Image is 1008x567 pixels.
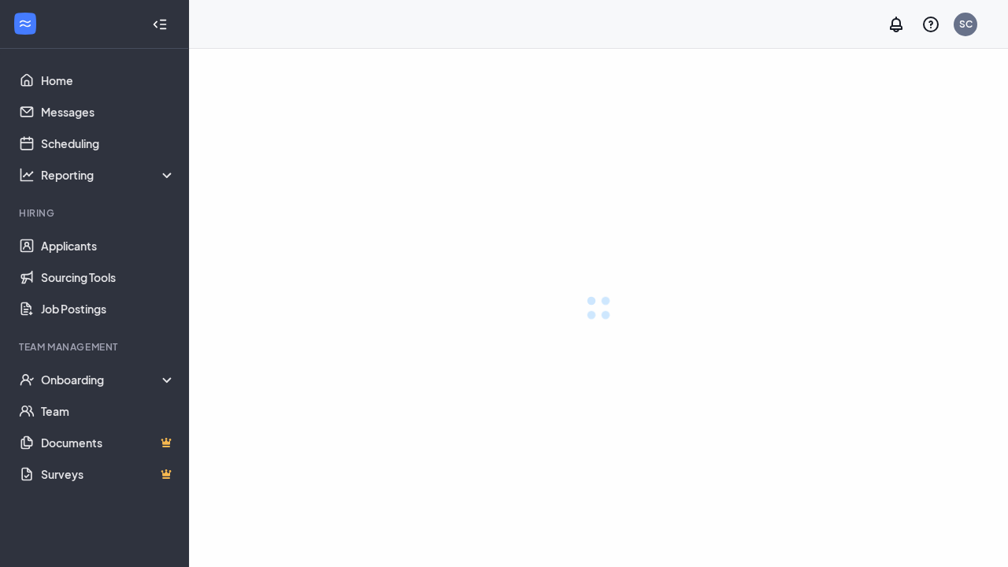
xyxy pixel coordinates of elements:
[41,458,176,490] a: SurveysCrown
[41,261,176,293] a: Sourcing Tools
[41,167,176,183] div: Reporting
[19,340,172,354] div: Team Management
[17,16,33,31] svg: WorkstreamLogo
[41,96,176,128] a: Messages
[19,167,35,183] svg: Analysis
[19,206,172,220] div: Hiring
[41,293,176,324] a: Job Postings
[41,372,176,387] div: Onboarding
[41,427,176,458] a: DocumentsCrown
[887,15,906,34] svg: Notifications
[41,230,176,261] a: Applicants
[41,395,176,427] a: Team
[41,65,176,96] a: Home
[19,372,35,387] svg: UserCheck
[959,17,973,31] div: SC
[41,128,176,159] a: Scheduling
[152,17,168,32] svg: Collapse
[921,15,940,34] svg: QuestionInfo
